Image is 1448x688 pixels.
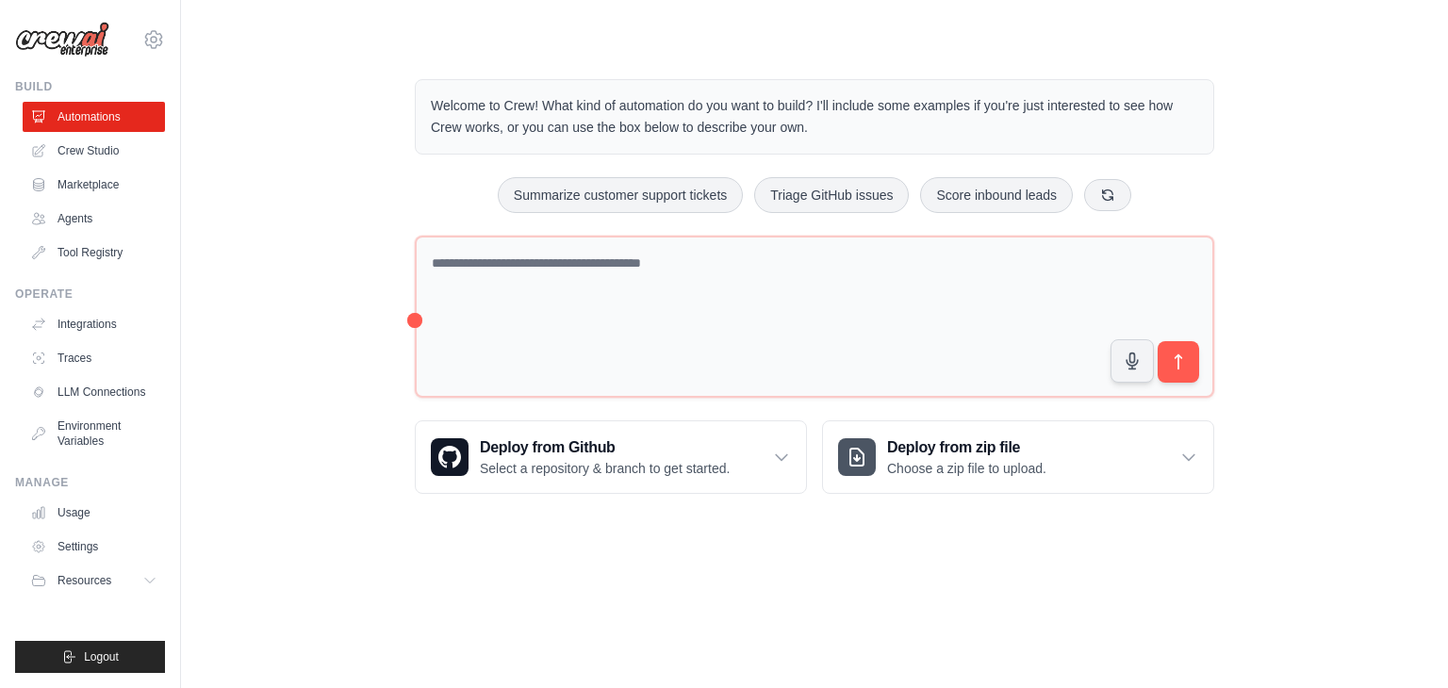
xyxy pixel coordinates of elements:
[15,475,165,490] div: Manage
[23,377,165,407] a: LLM Connections
[431,95,1198,139] p: Welcome to Crew! What kind of automation do you want to build? I'll include some examples if you'...
[15,287,165,302] div: Operate
[23,532,165,562] a: Settings
[480,436,730,459] h3: Deploy from Github
[498,177,743,213] button: Summarize customer support tickets
[23,136,165,166] a: Crew Studio
[754,177,909,213] button: Triage GitHub issues
[23,309,165,339] a: Integrations
[15,22,109,57] img: Logo
[920,177,1073,213] button: Score inbound leads
[23,238,165,268] a: Tool Registry
[58,573,111,588] span: Resources
[23,411,165,456] a: Environment Variables
[15,641,165,673] button: Logout
[480,459,730,478] p: Select a repository & branch to get started.
[15,79,165,94] div: Build
[887,436,1046,459] h3: Deploy from zip file
[23,102,165,132] a: Automations
[23,170,165,200] a: Marketplace
[23,498,165,528] a: Usage
[23,565,165,596] button: Resources
[84,649,119,664] span: Logout
[23,343,165,373] a: Traces
[23,204,165,234] a: Agents
[887,459,1046,478] p: Choose a zip file to upload.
